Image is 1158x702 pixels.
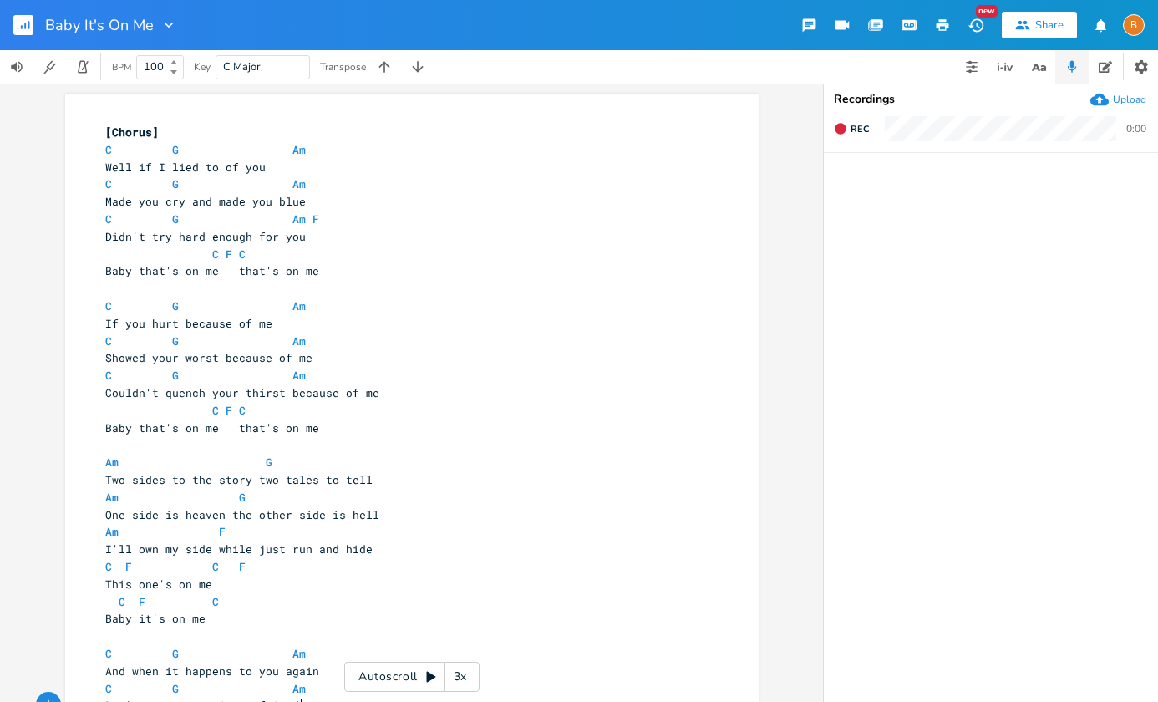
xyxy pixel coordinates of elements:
span: C [105,368,112,383]
span: Am [292,211,306,226]
span: [Chorus] [105,125,159,140]
span: G [172,176,179,191]
span: Made you cry and made you blue [105,194,306,209]
span: G [172,298,179,313]
div: Upload [1113,93,1146,106]
span: G [172,681,179,696]
div: Recordings [834,94,1148,105]
span: G [266,455,272,470]
span: Am [292,368,306,383]
div: New [976,5,998,18]
span: If you hurt because of me [105,316,272,331]
span: C [212,594,219,609]
span: Am [292,176,306,191]
div: 0:00 [1126,124,1146,134]
div: Brian Lawley [1123,14,1145,36]
span: F [312,211,319,226]
span: C [105,333,112,348]
span: Am [292,681,306,696]
div: BPM [112,63,131,72]
span: One side is heaven the other side is hell [105,507,379,522]
button: Rec [827,115,876,142]
div: Share [1035,18,1064,33]
span: Am [105,455,119,470]
span: Baby It's On Me [45,18,154,33]
span: G [172,211,179,226]
span: F [239,559,246,574]
span: C [105,559,112,574]
span: G [172,368,179,383]
span: Baby that's on me that's on me [105,263,319,278]
span: G [239,490,246,505]
span: C [105,142,112,157]
span: Well if I lied to of you [105,160,266,175]
span: Am [292,333,306,348]
span: Am [105,524,119,539]
span: C [119,594,125,609]
span: F [125,559,132,574]
span: C [212,559,219,574]
span: C [105,646,112,661]
span: This one's on me [105,577,212,592]
span: G [172,646,179,661]
button: New [959,10,993,40]
span: Showed your worst because of me [105,350,312,365]
button: Share [1002,12,1077,38]
button: Upload [1090,90,1146,109]
span: C [212,403,219,418]
span: C [212,247,219,262]
span: G [172,333,179,348]
span: C [105,298,112,313]
span: Rec [851,123,869,135]
span: C [239,247,246,262]
span: And when it happens to you again [105,664,319,679]
div: Key [194,62,211,72]
span: Baby that's on me that's on me [105,420,319,435]
div: Autoscroll [344,662,480,692]
span: Am [292,298,306,313]
span: Didn't try hard enough for you [105,229,306,244]
span: C [105,176,112,191]
span: C [239,403,246,418]
div: 3x [445,662,475,692]
span: F [226,403,232,418]
span: G [172,142,179,157]
button: B [1123,6,1145,44]
span: Am [292,646,306,661]
span: Am [105,490,119,505]
span: C Major [223,59,261,74]
span: Baby it's on me [105,611,206,626]
span: F [226,247,232,262]
span: F [219,524,226,539]
span: Couldn't quench your thirst because of me [105,385,379,400]
div: Transpose [320,62,366,72]
span: C [105,211,112,226]
span: Two sides to the story two tales to tell [105,472,373,487]
span: Am [292,142,306,157]
span: F [139,594,145,609]
span: C [105,681,112,696]
span: I'll own my side while just run and hide [105,542,373,557]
